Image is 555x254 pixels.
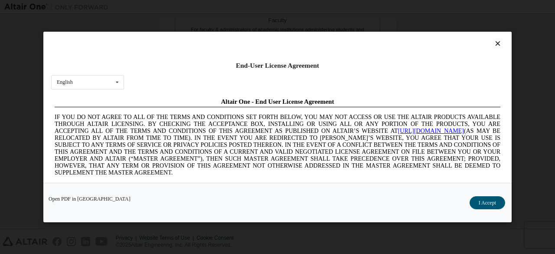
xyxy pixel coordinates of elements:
span: IF YOU DO NOT AGREE TO ALL OF THE TERMS AND CONDITIONS SET FORTH BELOW, YOU MAY NOT ACCESS OR USE... [3,19,449,81]
span: Altair One - End User License Agreement [170,3,283,10]
button: I Accept [470,196,505,209]
span: Lore Ipsumd Sit Ame Cons Adipisc Elitseddo (“Eiusmodte”) in utlabor Etdolo Magnaaliqua Eni. (“Adm... [3,89,449,151]
div: End-User License Agreement [51,61,504,70]
div: English [57,79,73,85]
a: Open PDF in [GEOGRAPHIC_DATA] [49,196,131,201]
a: [URL][DOMAIN_NAME] [347,33,413,40]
